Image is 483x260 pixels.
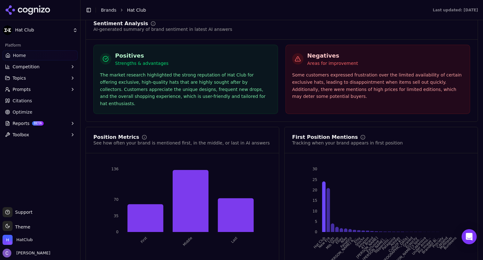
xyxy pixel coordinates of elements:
button: Prompts [3,84,78,94]
a: Optimize [3,107,78,117]
div: Tracking when your brand appears in first position [292,140,403,146]
tspan: Culture Ki... [388,236,405,253]
span: Optimize [13,109,32,115]
span: Toolbox [13,132,29,138]
tspan: Ecapcity [405,236,418,249]
tspan: Etsy [353,236,361,244]
tspan: Nike [340,236,348,244]
h3: Positives [115,51,169,60]
div: Some customers expressed frustration over the limited availability of certain exclusive hats, lea... [292,71,464,100]
p: Areas for improvement [307,60,358,66]
button: Topics [3,73,78,83]
button: ReportsBETA [3,118,78,128]
div: Position Metrics [93,135,139,140]
div: Sentiment Analysis [93,21,148,26]
tspan: Fanatics [340,236,353,249]
nav: breadcrumb [101,7,420,13]
tspan: Ebay [335,236,344,245]
button: Toolbox [3,130,78,140]
tspan: Adidas [390,236,401,247]
span: Prompts [13,86,31,93]
tspan: 20 [313,188,317,192]
tspan: Lids [327,236,335,244]
span: Home [13,52,26,59]
span: [PERSON_NAME] [14,250,50,256]
div: First Position Mentions [292,135,358,140]
h3: Negatives [307,51,358,60]
tspan: Hat Club [313,236,326,249]
tspan: 136 [111,167,119,171]
img: Chris Hayes [3,249,11,257]
tspan: 25 [313,177,317,182]
tspan: 0 [315,230,317,234]
tspan: 0 [116,230,119,234]
span: Support [13,209,32,215]
tspan: First [140,236,148,244]
button: Open organization switcher [3,235,33,245]
div: AI-generated summary of brand sentiment in latest AI answers [93,26,232,32]
span: Hat Club [127,7,146,13]
tspan: Burdeens [443,236,458,250]
div: The market research highlighted the strong reputation of Hat Club for offering exclusive, high-qu... [100,71,271,107]
tspan: Capland [436,236,449,249]
img: HatClub [3,235,13,245]
tspan: Branded Bi... [421,236,440,254]
span: Competition [13,64,40,70]
tspan: Under Armo... [411,236,431,256]
tspan: Myfitteds [439,236,453,250]
tspan: 10 [313,209,317,213]
tspan: Mlb Shop [325,236,339,250]
tspan: 35 [114,214,119,218]
button: Open user button [3,249,50,257]
tspan: New Era [318,236,331,249]
p: Strengths & advantages [115,60,169,66]
tspan: Prociety [432,236,445,249]
tspan: [PERSON_NAME] [356,236,379,259]
tspan: 15 [313,198,317,203]
span: HatClub [16,237,33,243]
tspan: Patagonia [381,236,396,251]
span: Hat Club [15,27,70,33]
span: Topics [13,75,26,81]
tspan: Middle [182,236,193,247]
img: Hat Club [3,25,13,35]
tspan: Grailed [402,236,414,247]
button: Competition [3,62,78,72]
tspan: Topperzsto... [373,236,392,254]
tspan: 5 [315,219,317,224]
span: Reports [13,120,30,127]
a: Citations [3,96,78,106]
a: Brands [101,8,116,13]
div: Platform [3,40,78,50]
tspan: Capanova [412,236,427,251]
span: Citations [13,98,32,104]
tspan: Exclusive ... [366,236,383,253]
tspan: 30 [313,167,317,171]
tspan: Pro Image ... [417,236,436,254]
span: Theme [13,224,30,229]
tspan: Last [230,236,238,244]
tspan: Stockx [354,236,366,247]
tspan: Amazon [357,236,370,249]
tspan: 70 [114,197,119,202]
div: See how often your brand is mentioned first, in the middle, or last in AI answers [93,140,270,146]
tspan: 47 Brand [360,236,375,250]
div: Open Intercom Messenger [462,229,477,244]
a: Home [3,50,78,60]
span: BETA [32,121,44,126]
div: Last updated: [DATE] [433,8,478,13]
